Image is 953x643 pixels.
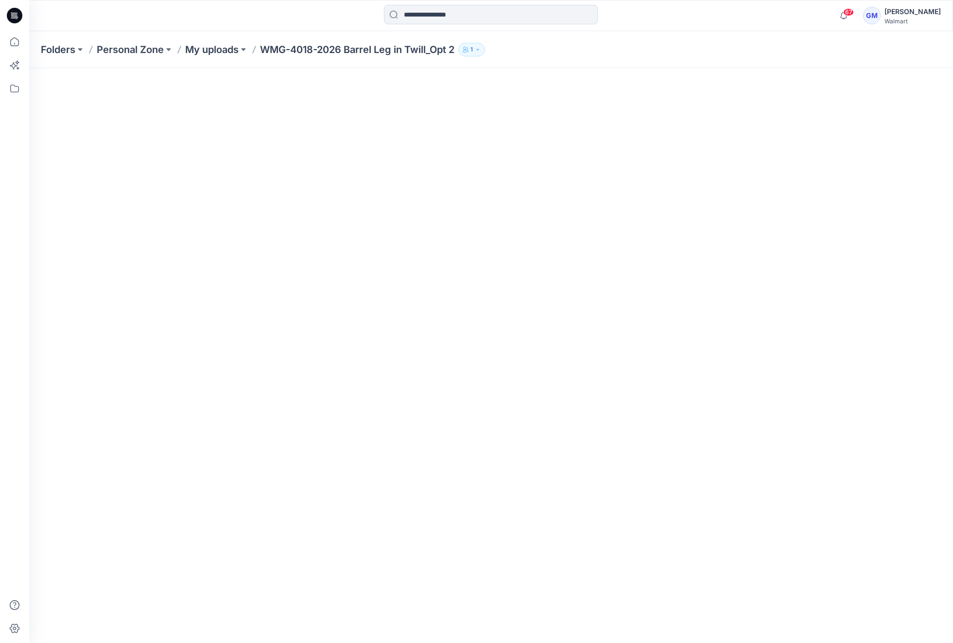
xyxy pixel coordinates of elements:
a: Personal Zone [97,43,164,56]
div: Walmart [884,18,941,25]
div: GM [863,7,881,24]
button: 1 [458,43,485,56]
p: 1 [470,44,473,55]
a: My uploads [185,43,239,56]
p: WMG-4018-2026 Barrel Leg in Twill_Opt 2 [260,43,454,56]
span: 67 [843,8,854,16]
a: Folders [41,43,75,56]
div: [PERSON_NAME] [884,6,941,18]
iframe: edit-style [29,68,953,643]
